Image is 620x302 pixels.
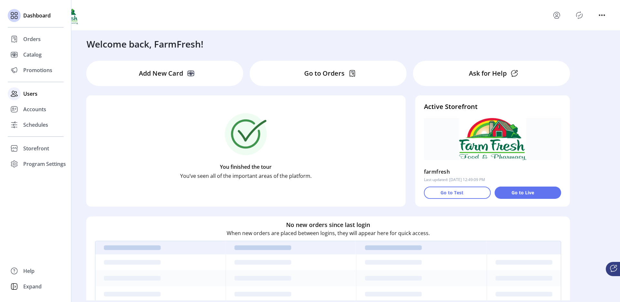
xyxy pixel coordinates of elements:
span: Promotions [23,66,52,74]
p: Go to Test [440,189,463,196]
p: You’ve seen all of the important areas of the platform. [180,172,312,180]
span: Program Settings [23,160,66,168]
p: farmfresh [424,167,450,177]
p: Add New Card [139,69,183,78]
span: Schedules [23,121,48,129]
span: Accounts [23,105,46,113]
p: Last updated: [DATE] 12:49:09 PM [424,177,485,183]
p: You finished the tour [220,163,272,171]
span: Orders [23,35,41,43]
p: Go to Live [512,189,534,196]
span: Catalog [23,51,42,59]
h4: Active Storefront [424,102,561,112]
span: Storefront [23,145,49,152]
span: Dashboard [23,12,51,19]
button: menu [597,10,607,20]
span: Expand [23,283,42,290]
button: menu [552,10,562,20]
h3: Welcome back, FarmFresh! [87,37,203,51]
p: Go to Orders [304,69,345,78]
button: Publisher Panel [574,10,584,20]
span: Users [23,90,37,98]
p: Ask for Help [469,69,507,78]
h6: No new orders since last login [286,220,370,229]
span: Help [23,267,35,275]
p: When new orders are placed between logins, they will appear here for quick access. [227,229,430,237]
